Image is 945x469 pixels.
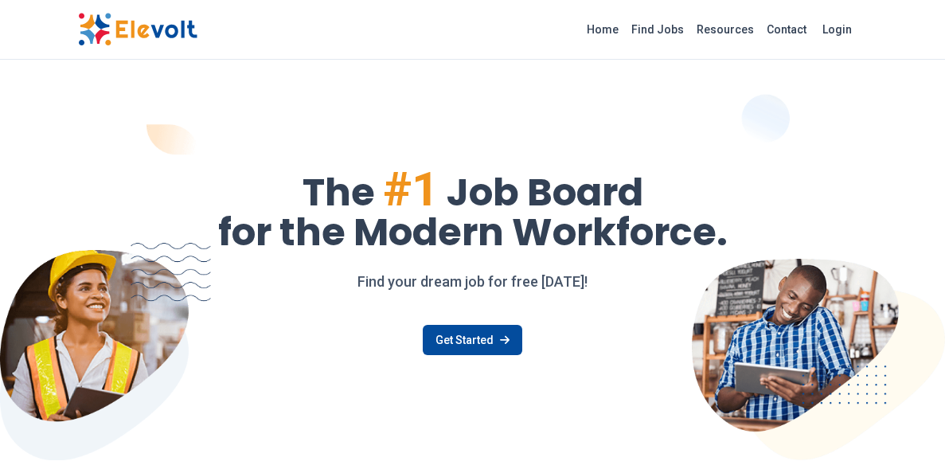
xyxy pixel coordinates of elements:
a: Find Jobs [625,17,690,42]
a: Resources [690,17,760,42]
a: Home [580,17,625,42]
a: Contact [760,17,813,42]
p: Find your dream job for free [DATE]! [78,271,868,293]
a: Get Started [423,325,522,355]
span: #1 [383,161,439,217]
h1: The Job Board for the Modern Workforce. [78,166,868,252]
a: Login [813,14,861,45]
img: Elevolt [78,13,197,46]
